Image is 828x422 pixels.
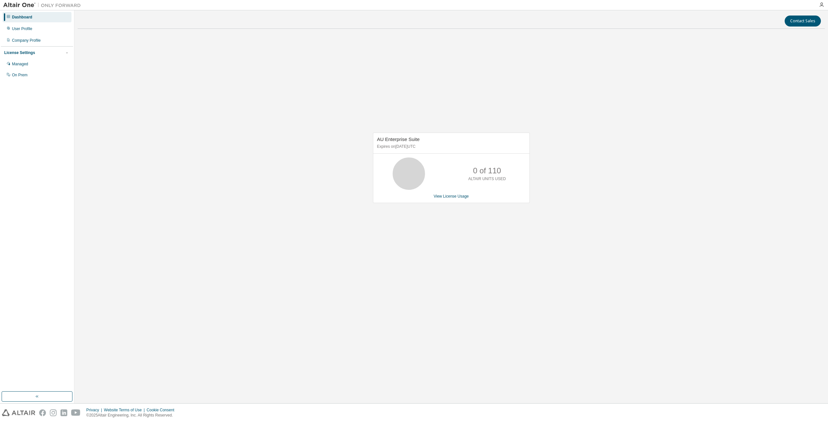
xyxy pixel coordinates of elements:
[473,165,501,176] p: 0 of 110
[50,409,57,416] img: instagram.svg
[60,409,67,416] img: linkedin.svg
[12,15,32,20] div: Dashboard
[377,144,524,149] p: Expires on [DATE] UTC
[12,26,32,31] div: User Profile
[12,61,28,67] div: Managed
[147,407,178,413] div: Cookie Consent
[12,38,41,43] div: Company Profile
[12,72,27,78] div: On Prem
[86,407,104,413] div: Privacy
[39,409,46,416] img: facebook.svg
[434,194,469,199] a: View License Usage
[2,409,35,416] img: altair_logo.svg
[377,136,420,142] span: AU Enterprise Suite
[4,50,35,55] div: License Settings
[468,176,506,182] p: ALTAIR UNITS USED
[3,2,84,8] img: Altair One
[785,16,821,27] button: Contact Sales
[71,409,81,416] img: youtube.svg
[86,413,178,418] p: © 2025 Altair Engineering, Inc. All Rights Reserved.
[104,407,147,413] div: Website Terms of Use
